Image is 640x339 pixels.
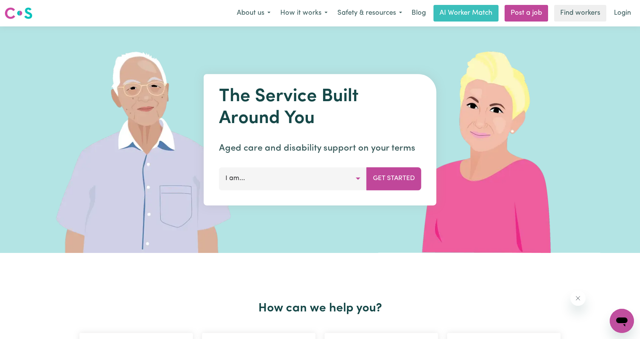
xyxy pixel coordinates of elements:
img: Careseekers logo [5,6,33,20]
button: Safety & resources [332,5,407,21]
p: Aged care and disability support on your terms [219,142,421,155]
button: Get Started [367,167,421,190]
span: Need any help? [5,5,46,11]
a: Login [609,5,635,22]
a: AI Worker Match [433,5,499,22]
button: How it works [275,5,332,21]
a: Blog [407,5,430,22]
a: Find workers [554,5,606,22]
button: About us [232,5,275,21]
a: Careseekers logo [5,5,33,22]
h2: How can we help you? [75,301,565,316]
a: Post a job [505,5,548,22]
iframe: Button to launch messaging window [610,309,634,333]
iframe: Close message [570,291,586,306]
button: I am... [219,167,367,190]
h1: The Service Built Around You [219,86,421,129]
